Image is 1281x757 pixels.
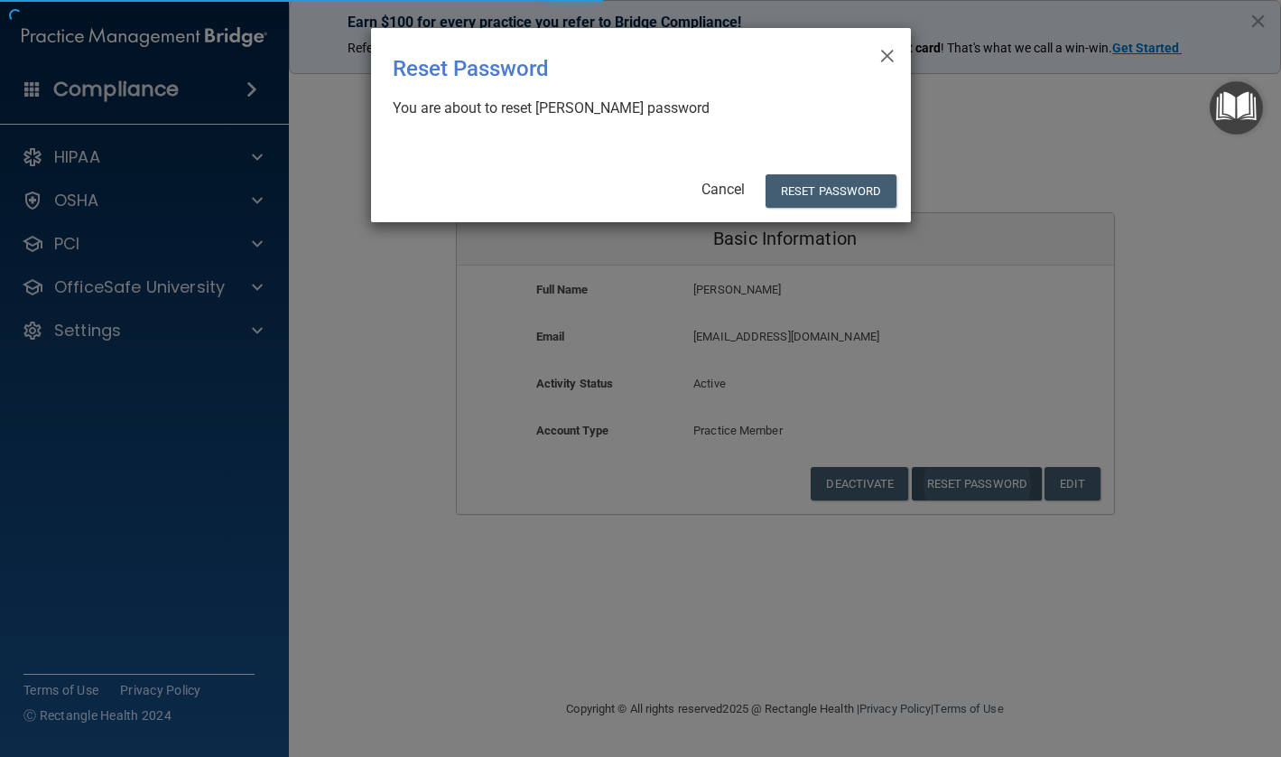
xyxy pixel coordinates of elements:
button: Open Resource Center [1210,81,1263,135]
div: Reset Password [393,42,815,95]
span: × [879,35,896,71]
div: You are about to reset [PERSON_NAME] password [393,98,875,118]
button: Reset Password [766,174,896,208]
a: Cancel [701,181,745,198]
